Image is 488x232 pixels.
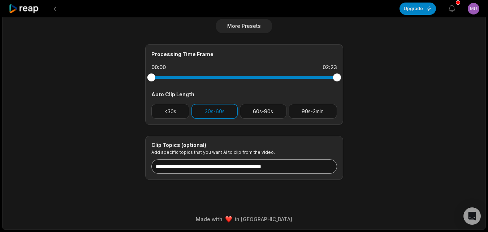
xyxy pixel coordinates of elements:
button: 30s-60s [191,104,238,119]
div: 00:00 [151,64,166,71]
button: <30s [151,104,190,119]
div: Open Intercom Messenger [463,207,481,225]
button: More Presets [216,19,272,33]
div: 02:23 [323,64,337,71]
button: 60s-90s [240,104,286,119]
div: Processing Time Frame [151,50,337,58]
p: Add specific topics that you want AI to clip from the video. [151,149,337,155]
div: Clip Topics (optional) [151,142,337,148]
button: Upgrade [400,3,436,15]
img: heart emoji [225,216,232,223]
div: Made with in [GEOGRAPHIC_DATA] [9,215,479,223]
div: Auto Clip Length [151,90,337,98]
button: 90s-3min [289,104,337,119]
